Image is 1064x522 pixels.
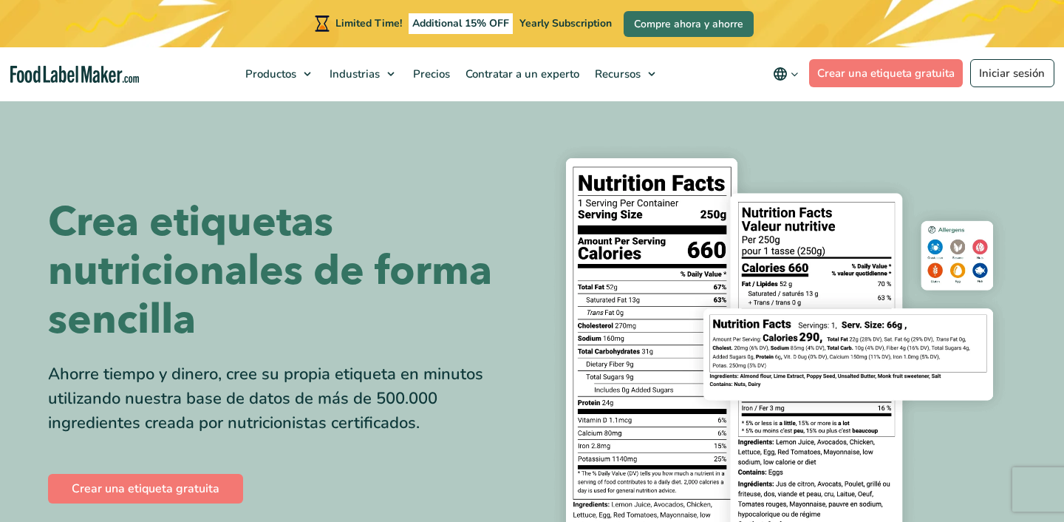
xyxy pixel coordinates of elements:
span: Contratar a un experto [461,67,581,81]
span: Yearly Subscription [519,16,612,30]
span: Industrias [325,67,381,81]
span: Recursos [590,67,642,81]
a: Crear una etiqueta gratuita [809,59,964,87]
a: Contratar a un experto [458,47,584,101]
span: Productos [241,67,298,81]
a: Industrias [322,47,402,101]
a: Precios [406,47,454,101]
h1: Crea etiquetas nutricionales de forma sencilla [48,198,521,345]
div: Ahorre tiempo y dinero, cree su propia etiqueta en minutos utilizando nuestra base de datos de má... [48,362,521,435]
a: Iniciar sesión [970,59,1054,87]
a: Compre ahora y ahorre [624,11,754,37]
span: Limited Time! [335,16,402,30]
span: Precios [409,67,451,81]
span: Additional 15% OFF [409,13,513,34]
a: Crear una etiqueta gratuita [48,474,243,504]
a: Productos [238,47,318,101]
a: Recursos [587,47,663,101]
